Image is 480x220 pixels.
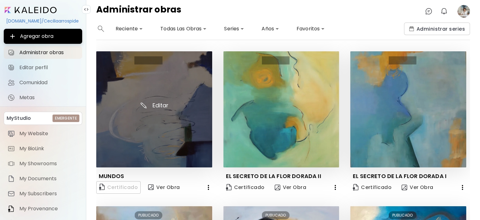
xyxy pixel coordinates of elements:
[158,24,209,34] div: Todas Las Obras
[272,181,309,194] button: view-artVer Obra
[222,24,247,34] div: Series
[98,26,104,32] img: search
[350,51,466,167] img: thumbnail
[7,160,15,167] img: item
[439,6,449,17] button: bellIcon
[4,29,82,44] button: Agregar obra
[84,7,89,12] img: collapse
[7,49,15,56] img: Administrar obras icon
[96,51,212,167] img: thumbnail
[409,26,465,32] span: Administrar series
[7,94,15,101] img: Metas icon
[19,206,78,212] span: My Provenance
[259,24,282,34] div: Años
[7,79,15,86] img: Comunidad icon
[440,8,448,15] img: bellIcon
[19,79,78,86] span: Comunidad
[7,145,15,152] img: item
[226,184,232,191] img: Certificate
[4,172,82,185] a: itemMy Documents
[19,191,78,197] span: My Subscribers
[4,127,82,140] a: itemMy Website
[19,176,78,182] span: My Documents
[275,184,307,191] span: Ver Obra
[4,76,82,89] a: Comunidad iconComunidad
[409,26,414,31] img: collections
[146,181,182,194] button: view-artVer Obra
[7,115,31,122] p: MyStudio
[262,211,289,219] div: PUBLICADO
[134,56,162,64] div: BORRADOR
[402,184,433,191] span: Ver Obra
[223,51,339,167] img: thumbnail
[148,184,180,191] span: Ver Obra
[7,130,15,137] img: item
[226,172,321,180] p: EL SECRETO DE LA FLOR DORADA II
[135,211,162,219] div: PUBLICADO
[226,184,265,191] span: Certificado
[7,205,15,212] img: item
[19,49,78,56] span: Administrar obras
[294,24,327,34] div: Favoritos
[19,95,78,101] span: Metas
[7,64,15,71] img: Editar perfil icon
[113,24,145,34] div: Reciente
[19,161,78,167] span: My Showrooms
[99,172,124,180] p: MUNDOS
[19,64,78,71] span: Editar perfil
[19,130,78,137] span: My Website
[353,184,392,191] span: Certificado
[389,211,417,219] div: PUBLICADO
[350,181,394,194] a: CertificateCertificado
[7,175,15,182] img: item
[425,8,432,15] img: chatIcon
[223,181,267,194] a: CertificateCertificado
[7,190,15,197] img: item
[262,56,289,64] div: PUBLICADO
[19,146,78,152] span: My BioLink
[4,187,82,200] a: itemMy Subscribers
[404,23,470,35] button: collectionsAdministrar series
[353,184,358,191] img: Certificate
[9,33,77,40] span: Agregar obra
[96,5,182,18] h4: Administrar obras
[55,115,77,121] h6: Emergente
[402,185,407,190] img: view-art
[4,91,82,104] a: completeMetas iconMetas
[96,23,106,35] button: search
[4,61,82,74] a: Editar perfil iconEditar perfil
[4,202,82,215] a: itemMy Provenance
[275,185,280,190] img: view-art
[4,46,82,59] a: Administrar obras iconAdministrar obras
[4,16,82,26] div: [DOMAIN_NAME]/Ceciliaarrospide
[399,181,436,194] button: view-artVer Obra
[4,142,82,155] a: itemMy BioLink
[148,184,154,190] img: view-art
[389,56,417,64] div: PUBLICADO
[4,157,82,170] a: itemMy Showrooms
[353,172,447,180] p: EL SECRETO DE LA FLOR DORADA I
